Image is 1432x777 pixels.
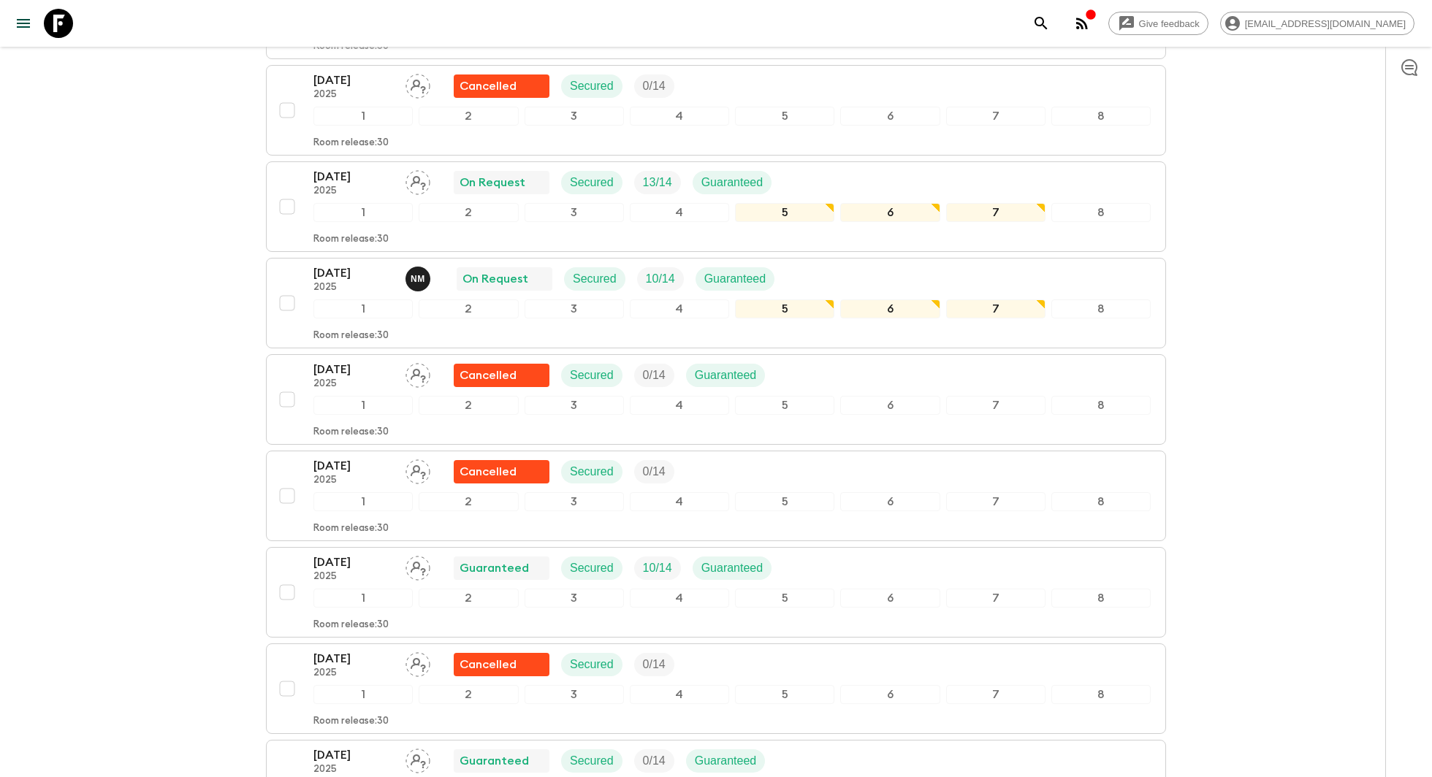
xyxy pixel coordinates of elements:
p: Cancelled [460,463,517,481]
div: 8 [1051,685,1151,704]
div: [EMAIL_ADDRESS][DOMAIN_NAME] [1220,12,1414,35]
div: Secured [561,171,622,194]
div: 8 [1051,492,1151,511]
div: Secured [561,364,622,387]
div: 3 [525,107,624,126]
p: 0 / 14 [643,367,666,384]
div: Trip Fill [634,749,674,773]
div: 8 [1051,396,1151,415]
div: 5 [735,685,834,704]
div: 7 [946,589,1046,608]
p: 0 / 14 [643,463,666,481]
div: 6 [840,492,940,511]
div: 8 [1051,107,1151,126]
div: Flash Pack cancellation [454,653,549,676]
div: 6 [840,203,940,222]
p: Guaranteed [460,752,529,770]
p: 0 / 14 [643,752,666,770]
div: 4 [630,685,729,704]
button: [DATE]2025Assign pack leaderGuaranteedSecuredTrip FillGuaranteed12345678Room release:30 [266,547,1166,638]
div: Trip Fill [634,74,674,98]
p: Room release: 30 [313,523,389,535]
span: Assign pack leader [405,464,430,475]
a: Give feedback [1108,12,1208,35]
div: 8 [1051,203,1151,222]
div: Secured [561,74,622,98]
div: 4 [630,107,729,126]
div: 4 [630,589,729,608]
div: 3 [525,589,624,608]
p: Room release: 30 [313,137,389,149]
p: [DATE] [313,457,394,475]
div: 5 [735,396,834,415]
span: Assign pack leader [405,78,430,90]
p: Room release: 30 [313,234,389,245]
p: Secured [570,77,614,95]
div: 4 [630,203,729,222]
p: 2025 [313,185,394,197]
p: 2025 [313,571,394,583]
div: 7 [946,203,1046,222]
button: [DATE]2025Assign pack leaderOn RequestSecuredTrip FillGuaranteed12345678Room release:30 [266,161,1166,252]
div: 3 [525,203,624,222]
p: [DATE] [313,650,394,667]
p: 10 / 14 [646,270,675,288]
p: Guaranteed [704,270,766,288]
span: Assign pack leader [405,560,430,572]
button: [DATE]2025Nabil MerriOn RequestSecuredTrip FillGuaranteed12345678Room release:30 [266,258,1166,348]
p: 10 / 14 [643,559,672,577]
p: Secured [570,656,614,673]
p: Room release: 30 [313,716,389,727]
div: 5 [735,589,834,608]
div: 8 [1051,589,1151,608]
p: Guaranteed [460,559,529,577]
p: Guaranteed [701,559,763,577]
p: [DATE] [313,168,394,185]
div: 3 [525,396,624,415]
div: 4 [630,396,729,415]
div: 5 [735,107,834,126]
p: 0 / 14 [643,656,666,673]
button: [DATE]2025Assign pack leaderFlash Pack cancellationSecuredTrip Fill12345678Room release:30 [266,451,1166,541]
div: 2 [419,396,518,415]
p: Guaranteed [695,752,757,770]
p: 13 / 14 [643,174,672,191]
div: 7 [946,107,1046,126]
div: 3 [525,685,624,704]
div: 5 [735,492,834,511]
p: Room release: 30 [313,426,389,438]
div: Flash Pack cancellation [454,364,549,387]
button: [DATE]2025Assign pack leaderFlash Pack cancellationSecuredTrip Fill12345678Room release:30 [266,643,1166,734]
div: Secured [561,749,622,773]
div: 6 [840,589,940,608]
div: 1 [313,589,413,608]
button: NM [405,267,433,291]
div: 6 [840,299,940,318]
div: 2 [419,492,518,511]
div: 2 [419,107,518,126]
div: Flash Pack cancellation [454,74,549,98]
p: 2025 [313,667,394,679]
span: Assign pack leader [405,657,430,668]
p: Secured [570,174,614,191]
div: 2 [419,589,518,608]
div: 7 [946,299,1046,318]
div: 1 [313,492,413,511]
div: Trip Fill [637,267,684,291]
p: [DATE] [313,554,394,571]
p: 2025 [313,378,394,390]
p: [DATE] [313,264,394,282]
div: Secured [564,267,625,291]
div: Secured [561,653,622,676]
p: Room release: 30 [313,619,389,631]
div: 4 [630,299,729,318]
span: Give feedback [1131,18,1208,29]
div: 1 [313,299,413,318]
div: Trip Fill [634,653,674,676]
div: Trip Fill [634,556,681,580]
p: Guaranteed [701,174,763,191]
div: 3 [525,299,624,318]
p: 2025 [313,764,394,776]
div: 6 [840,107,940,126]
div: Trip Fill [634,460,674,483]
